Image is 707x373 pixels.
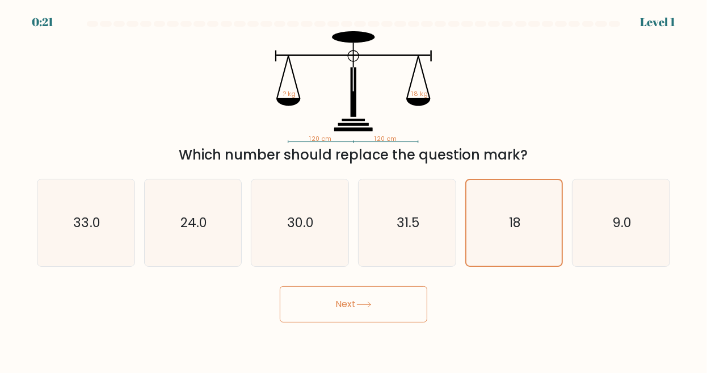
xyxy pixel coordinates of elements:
[73,213,100,232] text: 33.0
[612,213,632,232] text: 9.0
[309,135,331,143] tspan: 120 cm
[509,213,521,232] text: 18
[288,213,314,232] text: 30.0
[397,213,419,232] text: 31.5
[180,213,207,232] text: 24.0
[640,14,675,31] div: Level 1
[375,135,397,143] tspan: 120 cm
[280,286,427,322] button: Next
[411,90,428,98] tspan: 18 kg
[44,145,663,165] div: Which number should replace the question mark?
[32,14,53,31] div: 0:21
[283,90,296,98] tspan: ? kg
